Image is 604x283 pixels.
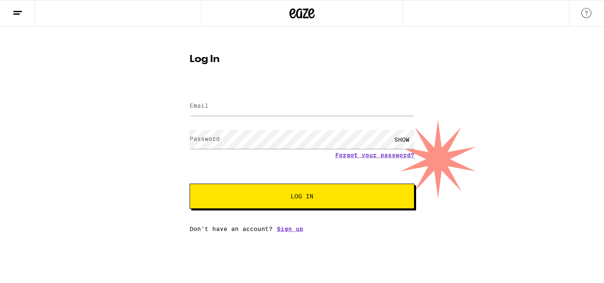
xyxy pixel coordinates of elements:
button: Log In [190,184,414,209]
div: Don't have an account? [190,226,414,232]
label: Email [190,102,208,109]
input: Email [190,97,414,116]
h1: Log In [190,55,414,65]
a: Sign up [277,226,303,232]
span: Log In [291,193,313,199]
label: Password [190,135,220,142]
div: SHOW [389,130,414,149]
a: Forgot your password? [335,152,414,158]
